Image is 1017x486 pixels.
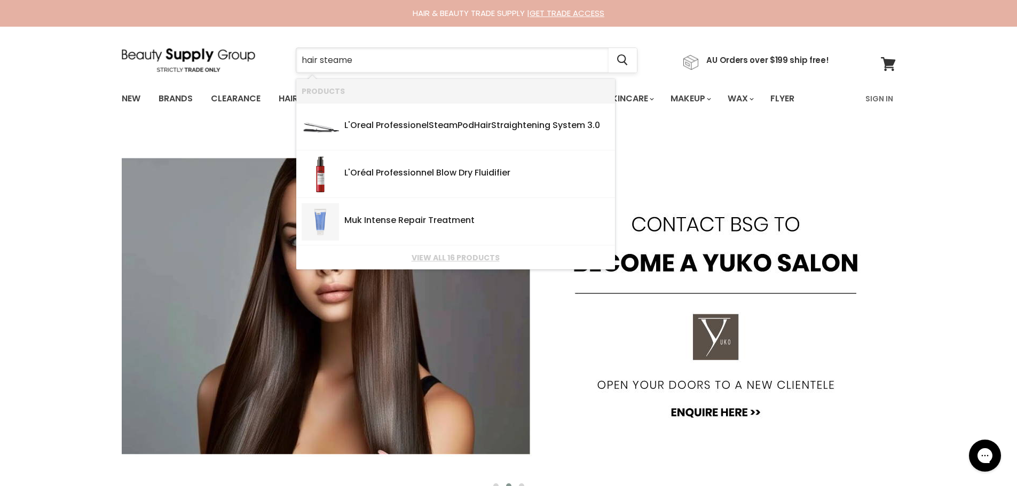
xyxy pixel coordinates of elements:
button: Search [609,48,637,73]
ul: Main menu [114,83,831,114]
a: Brands [151,87,201,110]
a: Flyer [762,87,802,110]
a: Sign In [859,87,900,110]
nav: Main [108,83,909,114]
li: Products [296,79,615,103]
a: Skincare [598,87,660,110]
a: Haircare [271,87,333,110]
div: L'Oreal Professionel Pod Straightening System 3.0 [344,121,610,132]
a: Clearance [203,87,269,110]
a: GET TRADE ACCESS [530,7,604,19]
div: L'Oréal Professionnel Blow Dry Fluidifier [344,168,610,179]
li: Products: L'Oréal Professionnel Blow Dry Fluidifier [296,150,615,198]
input: Search [296,48,609,73]
iframe: Gorgias live chat messenger [964,436,1006,475]
form: Product [296,47,637,73]
div: Muk Intense Repair Treatment [344,216,610,227]
div: HAIR & BEAUTY TRADE SUPPLY | [108,8,909,19]
a: Wax [720,87,760,110]
li: Products: Muk Intense Repair Treatment [296,198,615,245]
img: IntenseTREAT-scaled-1_200x.jpg [302,203,339,241]
b: Hair [474,119,491,131]
img: LORE-3474636977338-1_200x.png [302,156,339,193]
b: Steam [429,119,458,131]
a: Makeup [663,87,718,110]
a: New [114,87,148,110]
li: Products: L'Oreal Professionel SteamPod Hair Straightening System 3.0 [296,103,615,150]
a: View all 16 products [302,253,610,262]
li: View All [296,245,615,269]
img: 12343647-1424742492563530_600x_2x_3983a1d4-e583-4688-9610-047e6ac5d583.webp [302,108,339,146]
